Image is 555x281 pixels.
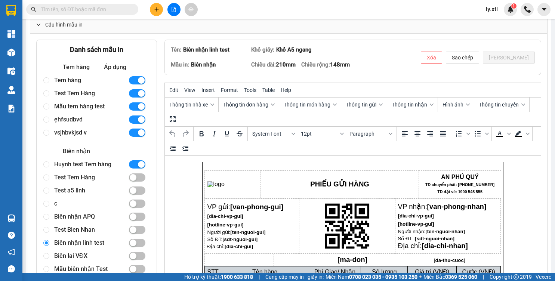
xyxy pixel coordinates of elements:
button: Fonts [249,127,298,140]
span: Chiều dài: [251,61,276,68]
span: Chiều rộng: [301,61,330,68]
span: caret-down [541,6,548,13]
div: Test Tem Hàng [54,171,122,184]
span: question-circle [8,232,15,239]
button: Font sizes [298,127,346,140]
span: Paragraph [349,131,386,137]
button: Justify [437,127,449,140]
span: Thông tin chuyến [479,102,519,108]
div: Tem hàng [54,74,122,87]
button: Italic [208,127,221,140]
span: Format [221,87,238,93]
span: Xóa [427,53,436,62]
span: Khổ giấy: [251,46,274,53]
img: icon-new-feature [507,6,514,13]
div: Huynh test Tem hàng [54,158,122,171]
div: Test Tem Hàng [54,87,122,100]
span: Miền Nam [326,273,417,281]
span: message [8,265,15,272]
div: vsjhbvkjsd v [54,126,122,139]
div: Mẫu biên nhận Test [54,263,122,276]
button: Thông tin gửi [343,98,385,111]
img: logo-vxr [6,5,16,16]
img: warehouse-icon [7,49,15,56]
div: Test a5 linh [54,184,122,197]
span: 1 [512,3,515,9]
button: Increase indent [179,142,192,155]
span: copyright [514,274,519,280]
span: plus [154,7,159,12]
button: aim [185,3,198,16]
button: Fullscreen [166,113,179,126]
div: Khổ A5 ngang [276,46,312,55]
div: Biên lai VĐX [54,250,122,263]
span: Cấu hình mẫu in [45,21,83,29]
button: Decrease indent [166,142,179,155]
span: Thông tin nhà xe [169,102,208,108]
img: warehouse-icon [7,67,15,75]
img: warehouse-icon [7,86,15,94]
button: Thông tin nhà xe [166,98,217,111]
span: Thông tin đơn hàng [223,102,269,108]
span: file-add [171,7,176,12]
button: Undo [166,127,179,140]
div: Biên nhận [63,146,100,156]
div: Biên nhận APQ [54,210,122,223]
span: Cung cấp máy in - giấy in: [265,273,324,281]
span: 148mm [330,61,350,68]
div: c [54,197,122,210]
div: Danh sách mẫu in [70,44,123,55]
button: plus [150,3,163,16]
div: Background color [512,127,531,140]
span: System Font [252,131,289,137]
span: Hình ảnh [443,102,463,108]
div: Biên nhận [191,61,216,70]
button: Align center [411,127,424,140]
img: dashboard-icon [7,30,15,38]
button: Align right [424,127,437,140]
span: Mẫu in: [171,61,189,68]
button: [PERSON_NAME] [483,52,535,64]
span: right [36,22,41,27]
img: warehouse-icon [7,214,15,222]
button: Xóa [421,52,442,64]
button: Align left [398,127,411,140]
span: Tên: [171,46,181,53]
button: Thông tin đơn hàng [220,98,278,111]
button: Sao chép [446,52,479,64]
div: Text color [493,127,512,140]
span: Help [281,87,291,93]
span: ⚪️ [419,275,422,278]
div: Cấu hình mẫu in [30,16,547,33]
